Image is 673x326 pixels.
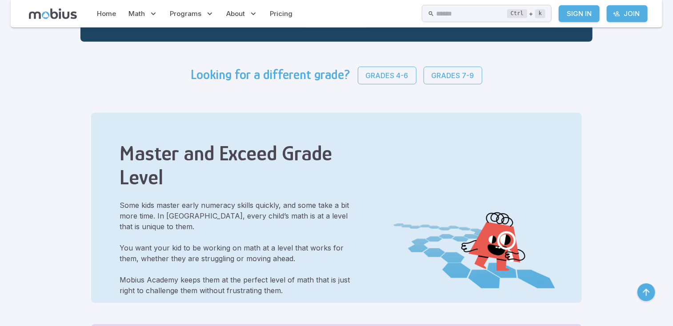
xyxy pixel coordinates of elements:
span: Programs [170,9,202,19]
kbd: Ctrl [507,9,527,18]
a: Pricing [268,4,296,24]
h3: Looking for a different grade? [191,67,351,84]
img: Master and Exceed Grade Level [390,134,561,303]
span: Math [129,9,145,19]
a: Grades 7-9 [424,67,482,84]
h2: Master and Exceed Grade Level [120,141,362,189]
span: About [227,9,245,19]
a: Grades 4-6 [358,67,417,84]
a: Join [607,5,648,22]
div: + [507,8,545,19]
p: Some kids master early numeracy skills quickly, and some take a bit more time. In [GEOGRAPHIC_DAT... [120,200,362,232]
kbd: k [535,9,545,18]
p: Grades 7-9 [432,70,474,81]
a: Sign In [559,5,600,22]
p: Mobius Academy keeps them at the perfect level of math that is just right to challenge them witho... [120,274,362,296]
p: You want your kid to be working on math at a level that works for them, whether they are struggli... [120,243,362,264]
a: Home [95,4,119,24]
p: Grades 4-6 [366,70,409,81]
